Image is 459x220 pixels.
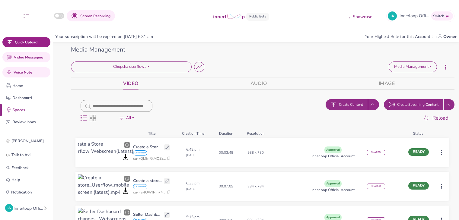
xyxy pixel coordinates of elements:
[2,37,50,47] button: Quick Upload
[400,13,430,19] span: Innerloop Official
[362,33,459,40] div: Your Highest Role for this Account is :
[247,185,264,188] p: 384 x 784
[67,140,145,165] img: Create a Store _Userflow_Webscreen(Latest).mp4
[2,67,50,77] button: Voice Note
[12,119,50,125] p: Review Inbox
[133,184,147,189] span: OPTIMIZED
[311,153,355,159] span: Innerloop Official Account
[326,148,340,152] b: Approved
[443,34,457,39] b: Owner
[5,176,48,184] a: Help
[367,184,385,189] span: SHARED
[133,150,147,156] span: OPTIMIZED
[5,204,13,212] div: IA
[14,55,43,60] span: Video Messaging
[397,102,438,107] span: Create Streaming Content
[186,182,199,185] span: 6:33 pm
[433,14,444,18] span: Switch
[5,188,32,196] button: Notification
[241,131,270,136] div: Resolution
[175,131,212,136] div: Creation Time
[101,113,152,123] button: All
[379,77,395,90] a: IMAGE
[133,131,170,136] div: Title
[339,102,363,107] span: Create Content
[12,107,50,113] p: Spaces
[133,144,162,150] p: Create a Store _Userflow_Webscreen(Latest)
[2,52,50,62] button: Video Messaging
[123,77,139,90] a: VIDEO
[5,204,48,212] button: IAInnerloop Official Account
[133,156,166,161] span: cu-kQL8nRkMQSzQFfeXzcuBh
[346,13,352,19] img: showcase icon
[133,212,162,218] p: Seller Dashboard changes _Webscreens
[133,190,166,195] span: cu-Fa-fQWfRm74wGTCf_GwfS
[367,150,385,155] span: SHARED
[432,114,448,122] span: Reload
[408,182,429,190] span: READY
[126,115,131,121] span: All
[14,205,43,212] div: Innerloop Official Account
[53,33,155,40] div: Your subscription will be expired on [DATE] 6:31 am
[186,215,199,219] span: 5:15 pm
[12,83,50,89] p: Home
[353,14,372,20] p: Showcase
[330,102,336,108] img: streaming
[133,178,162,184] p: Create a store_Userflow_mobile screen (latest)
[11,189,32,196] p: Notification
[326,99,368,110] button: streamingCreate Content
[11,165,29,171] p: Feedback
[388,11,397,20] div: IA
[311,187,355,193] span: Innerloop Official Account
[250,77,267,90] a: AUDIO
[219,151,233,154] p: 00:03:48
[408,148,429,156] span: READY
[11,152,30,158] p: Talk to Avi
[12,95,50,101] p: Dashboard
[417,111,454,124] button: Reload
[389,61,437,72] button: Media Management
[400,131,437,136] div: Status
[431,11,453,20] button: Switch
[186,148,199,151] span: 6:42 pm
[247,151,264,154] p: 988 x 780
[219,185,233,188] p: 00:07:09
[11,138,44,144] p: [PERSON_NAME]
[15,39,37,45] span: Quick Upload
[186,182,199,191] p: [DATE]
[384,99,443,110] button: streamingCreate Streaming Content
[389,102,395,108] img: streaming
[78,174,133,198] img: Create a store_Userflow_mobile screen (latest).mp4
[5,150,48,159] a: Talk to Avi
[326,181,340,186] b: Approved
[14,70,32,75] span: Voice Note
[71,45,454,54] div: Media Management
[212,131,241,136] div: Duration
[71,61,192,72] button: Chopcha userflows
[186,148,199,157] p: [DATE]
[11,177,20,183] p: Help
[5,137,48,146] a: [PERSON_NAME]
[5,164,48,171] a: Feedback
[326,215,340,219] b: Approved
[67,10,115,21] button: Screen Recording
